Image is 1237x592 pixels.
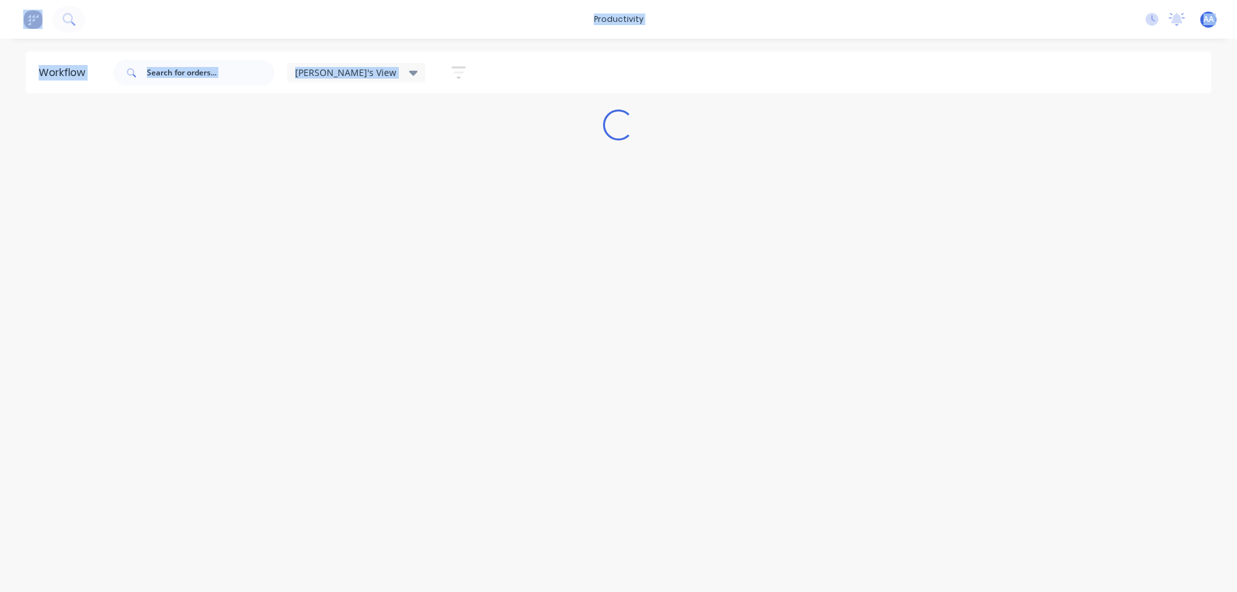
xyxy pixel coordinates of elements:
[147,60,274,86] input: Search for orders...
[588,10,650,29] div: productivity
[1203,14,1214,25] span: AA
[39,65,91,81] div: Workflow
[23,10,43,29] img: Factory
[295,66,396,79] span: [PERSON_NAME]'s View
